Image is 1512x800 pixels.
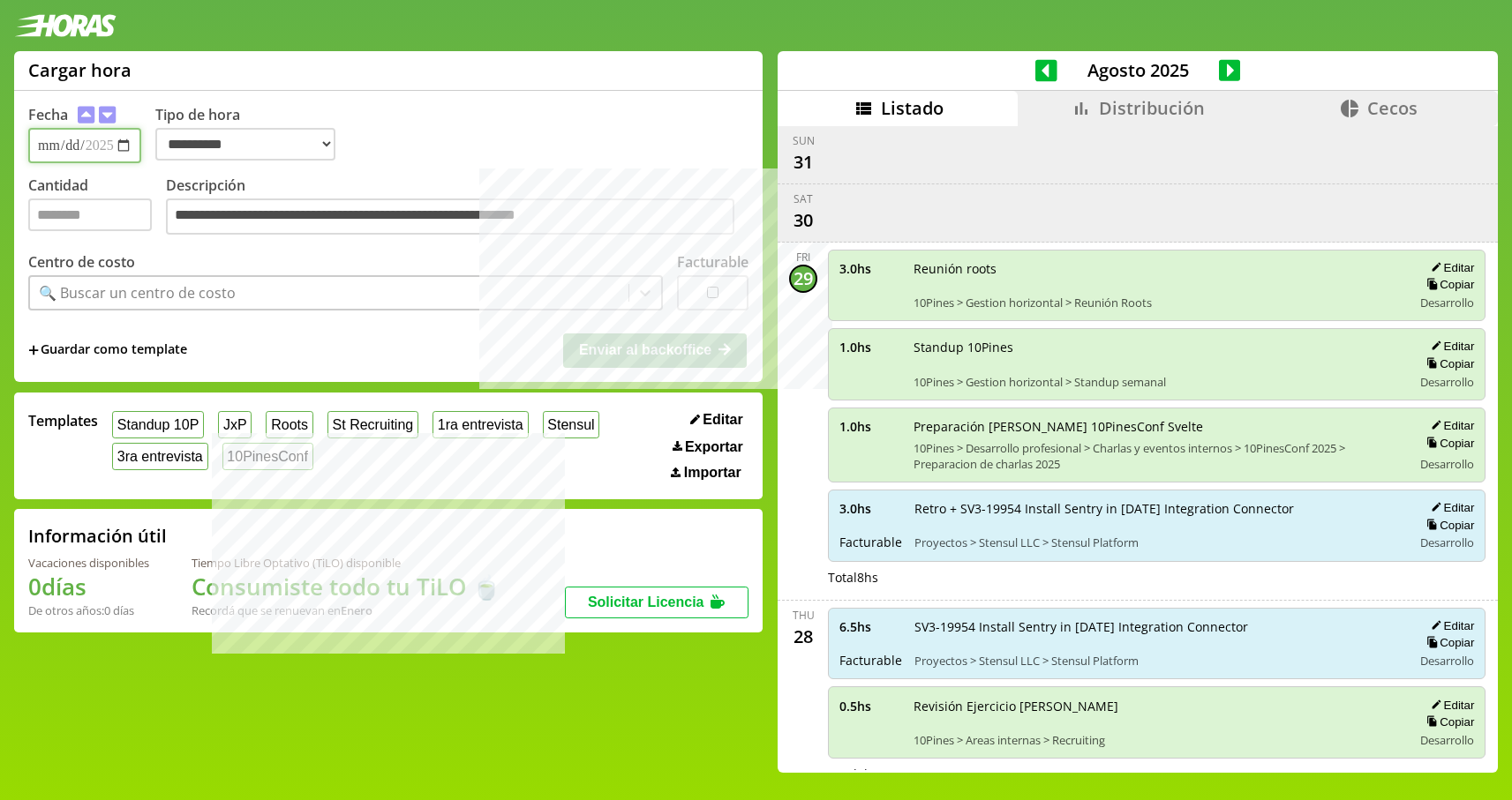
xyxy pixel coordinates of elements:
[1367,96,1418,120] span: Cecos
[839,618,902,635] span: 6.5 hs
[1057,58,1219,82] span: Agosto 2025
[1420,456,1474,472] span: Desarrollo
[685,439,743,455] span: Exportar
[677,252,748,272] label: Facturable
[28,571,149,602] h1: 0 días
[839,698,901,714] span: 0.5 hs
[266,411,312,438] button: Roots
[28,411,98,430] span: Templates
[1420,653,1474,669] span: Desarrollo
[839,500,902,517] span: 3.0 hs
[1421,277,1474,292] button: Copiar
[543,411,600,438] button: Stensul
[28,340,39,360] span: +
[112,411,204,438] button: Standup 10P
[914,618,1400,635] span: SV3-19954 Install Sentry in [DATE] Integration Connector
[914,440,1400,472] span: 10Pines > Desarrollo profesional > Charlas y eventos internos > 10PinesConf 2025 > Preparacion de...
[28,602,149,618] div: De otros años: 0 días
[222,443,313,470] button: 10PinesConf
[1421,635,1474,650] button: Copiar
[1421,436,1474,451] button: Copiar
[1425,418,1474,433] button: Editar
[28,105,68,124] label: Fecha
[796,250,810,265] div: Fri
[341,602,372,618] b: Enero
[789,265,817,293] div: 29
[192,555,500,571] div: Tiempo Libre Optativo (TiLO) disponible
[1421,714,1474,729] button: Copiar
[155,105,350,163] label: Tipo de hora
[914,500,1400,517] span: Retro + SV3-19954 Install Sentry in [DATE] Integration Connector
[1099,96,1205,120] span: Distribución
[839,339,901,355] span: 1.0 hs
[39,283,236,303] div: 🔍 Buscar un centro de costo
[793,608,815,623] div: Thu
[192,571,500,602] h1: Consumiste todo tu TiLO 🍵
[839,652,902,669] span: Facturable
[28,252,135,272] label: Centro de costo
[1425,260,1474,275] button: Editar
[28,176,166,240] label: Cantidad
[828,569,1486,586] div: Total 8 hs
[839,534,902,550] span: Facturable
[588,594,704,609] span: Solicitar Licencia
[828,766,1486,782] div: Total 7 hs
[881,96,944,120] span: Listado
[565,587,748,618] button: Solicitar Licencia
[1425,339,1474,354] button: Editar
[1425,618,1474,633] button: Editar
[914,260,1400,277] span: Reunión roots
[914,732,1400,748] span: 10Pines > Areas internas > Recruiting
[1425,500,1474,515] button: Editar
[685,411,748,429] button: Editar
[667,438,748,456] button: Exportar
[28,340,187,360] span: +Guardar como template
[703,412,742,428] span: Editar
[839,418,901,435] span: 1.0 hs
[1420,535,1474,550] span: Desarrollo
[1420,374,1474,390] span: Desarrollo
[778,126,1498,771] div: scrollable content
[28,524,167,548] h2: Información útil
[28,555,149,571] div: Vacaciones disponibles
[839,260,901,277] span: 3.0 hs
[914,698,1400,714] span: Revisión Ejercicio [PERSON_NAME]
[433,411,529,438] button: 1ra entrevista
[684,465,741,481] span: Importar
[914,295,1400,310] span: 10Pines > Gestion horizontal > Reunión Roots
[166,176,748,240] label: Descripción
[1421,518,1474,533] button: Copiar
[914,535,1400,550] span: Proyectos > Stensul LLC > Stensul Platform
[789,206,817,235] div: 30
[914,374,1400,390] span: 10Pines > Gestion horizontal > Standup semanal
[793,133,815,148] div: Sun
[166,198,734,236] textarea: Descripción
[218,411,252,438] button: JxP
[1425,698,1474,713] button: Editar
[789,623,817,651] div: 28
[192,602,500,618] div: Recordá que se renuevan en
[14,14,117,37] img: logotipo
[914,418,1400,435] span: Preparación [PERSON_NAME] 10PinesConf Svelte
[789,148,817,176] div: 31
[914,653,1400,669] span: Proyectos > Stensul LLC > Stensul Platform
[1420,295,1474,310] span: Desarrollo
[1421,356,1474,371] button: Copiar
[327,411,418,438] button: St Recruiting
[155,128,335,161] select: Tipo de hora
[28,58,132,82] h1: Cargar hora
[1420,732,1474,748] span: Desarrollo
[914,339,1400,355] span: Standup 10Pines
[794,191,813,206] div: Sat
[28,198,152,231] input: Cantidad
[112,443,208,470] button: 3ra entrevista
